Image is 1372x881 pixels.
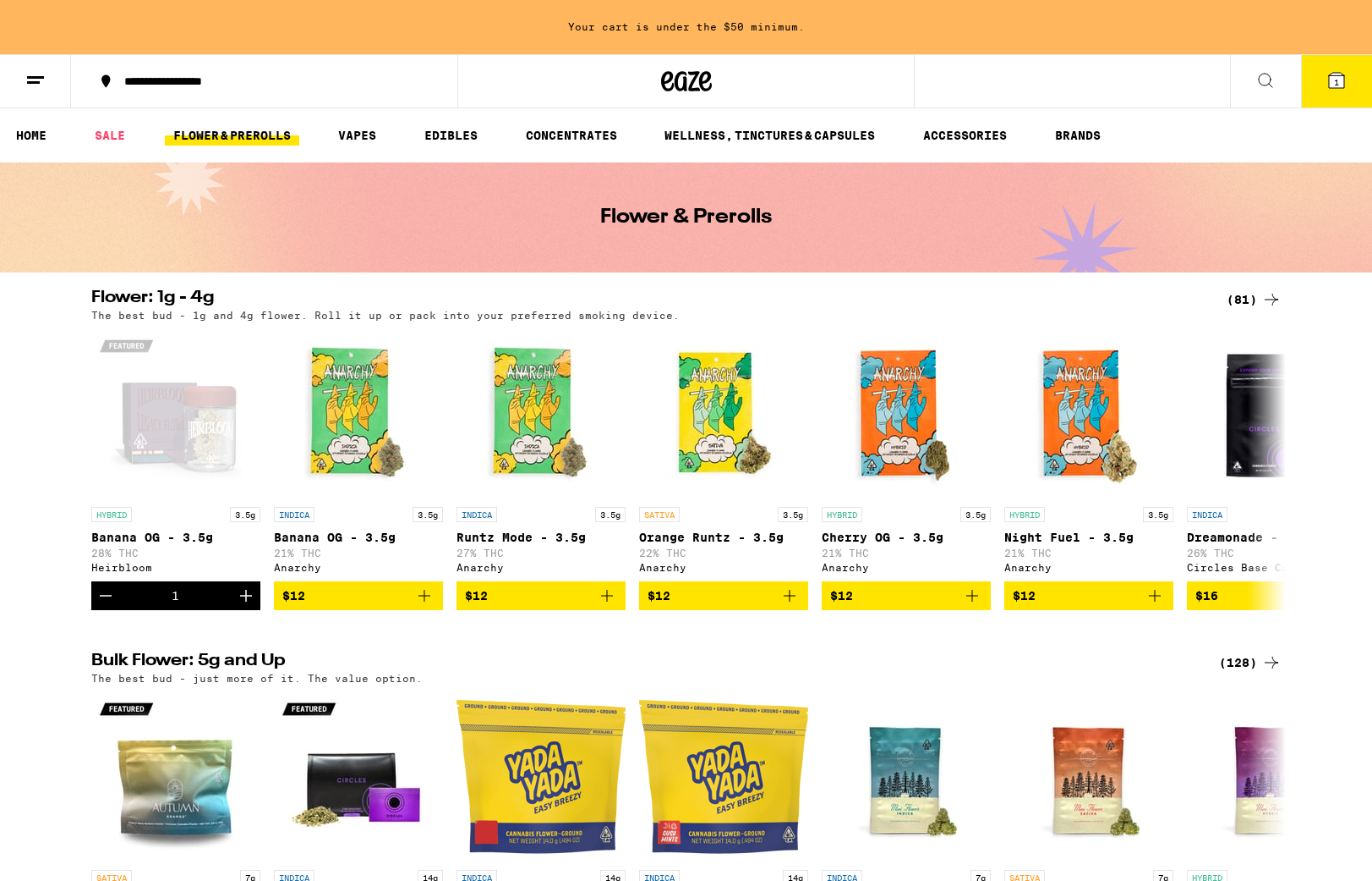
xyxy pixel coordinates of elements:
[1004,531,1173,544] p: Night Fuel - 3.5g
[960,507,991,522] p: 3.5g
[1004,329,1173,581] a: Open page for Night Fuel - 3.5g from Anarchy
[822,581,991,610] button: Add to bag
[91,289,1199,310] h2: Flower: 1g - 4g
[1187,581,1356,610] button: Add to bag
[639,507,680,522] p: SATIVA
[822,548,991,559] p: 21% THC
[1187,692,1356,862] img: Humboldt Farms - Upgrade Minis - 7g
[456,562,626,573] div: Anarchy
[456,581,626,610] button: Add to bag
[456,531,626,544] p: Runtz Mode - 3.5g
[274,562,443,573] div: Anarchy
[1187,562,1356,573] div: Circles Base Camp
[830,589,853,603] span: $12
[91,562,260,573] div: Heirbloom
[91,329,260,581] a: Open page for Banana OG - 3.5g from Heirbloom
[1227,289,1282,310] a: (81)
[274,548,443,559] p: 21% THC
[1187,548,1356,559] p: 26% THC
[91,673,423,684] p: The best bud - just more of it. The value option.
[1334,77,1339,87] span: 1
[1004,329,1173,498] img: Anarchy - Night Fuel - 3.5g
[639,548,808,559] p: 22% THC
[1004,548,1173,559] p: 21% THC
[648,589,670,603] span: $12
[595,507,626,522] p: 3.5g
[1143,507,1173,522] p: 3.5g
[822,329,991,581] a: Open page for Cherry OG - 3.5g from Anarchy
[456,692,626,862] img: Yada Yada - Glitter Bomb Pre-Ground - 14g
[1195,589,1218,603] span: $16
[1187,507,1227,522] p: INDICA
[91,581,120,610] button: Decrement
[822,531,991,544] p: Cherry OG - 3.5g
[416,125,486,146] a: EDIBLES
[600,207,772,228] h1: Flower & Prerolls
[639,581,808,610] button: Add to bag
[639,692,808,862] img: Yada Yada - Gush Mints Pre-Ground - 14g
[915,125,1015,146] a: ACCESSORIES
[172,589,179,603] div: 1
[639,329,808,581] a: Open page for Orange Runtz - 3.5g from Anarchy
[8,125,55,146] a: HOME
[1047,125,1109,146] a: BRANDS
[656,125,883,146] a: WELLNESS, TINCTURES & CAPSULES
[91,652,1199,673] h2: Bulk Flower: 5g and Up
[1004,692,1173,862] img: Humboldt Farms - Papaya Bomb Mini's - 7g
[456,329,626,498] img: Anarchy - Runtz Mode - 3.5g
[274,329,443,498] img: Anarchy - Banana OG - 3.5g
[822,507,862,522] p: HYBRID
[1187,531,1356,544] p: Dreamonade - 3.5g
[230,507,260,522] p: 3.5g
[274,507,314,522] p: INDICA
[1013,589,1036,603] span: $12
[639,329,808,498] img: Anarchy - Orange Runtz - 3.5g
[274,692,443,862] img: Circles Base Camp - Blueberry Pre-Ground - 14g
[330,125,385,146] a: VAPES
[282,589,305,603] span: $12
[91,531,260,544] p: Banana OG - 3.5g
[456,329,626,581] a: Open page for Runtz Mode - 3.5g from Anarchy
[456,548,626,559] p: 27% THC
[517,125,626,146] a: CONCENTRATES
[1219,652,1282,673] a: (128)
[1004,507,1045,522] p: HYBRID
[822,329,991,498] img: Anarchy - Cherry OG - 3.5g
[86,125,134,146] a: SALE
[413,507,443,522] p: 3.5g
[1301,55,1372,107] button: 1
[1004,562,1173,573] div: Anarchy
[1004,581,1173,610] button: Add to bag
[1187,329,1356,498] img: Circles Base Camp - Dreamonade - 3.5g
[274,531,443,544] p: Banana OG - 3.5g
[165,125,299,146] a: FLOWER & PREROLLS
[91,548,260,559] p: 28% THC
[91,507,132,522] p: HYBRID
[274,581,443,610] button: Add to bag
[91,310,680,321] p: The best bud - 1g and 4g flower. Roll it up or pack into your preferred smoking device.
[639,531,808,544] p: Orange Runtz - 3.5g
[274,329,443,581] a: Open page for Banana OG - 3.5g from Anarchy
[639,562,808,573] div: Anarchy
[465,589,488,603] span: $12
[1187,329,1356,581] a: Open page for Dreamonade - 3.5g from Circles Base Camp
[822,562,991,573] div: Anarchy
[91,692,260,862] img: Autumn Brands - Illemonati - 7g
[456,507,497,522] p: INDICA
[778,507,808,522] p: 3.5g
[822,692,991,862] img: Humboldt Farms - GMOz Minis - 7g
[232,581,260,610] button: Increment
